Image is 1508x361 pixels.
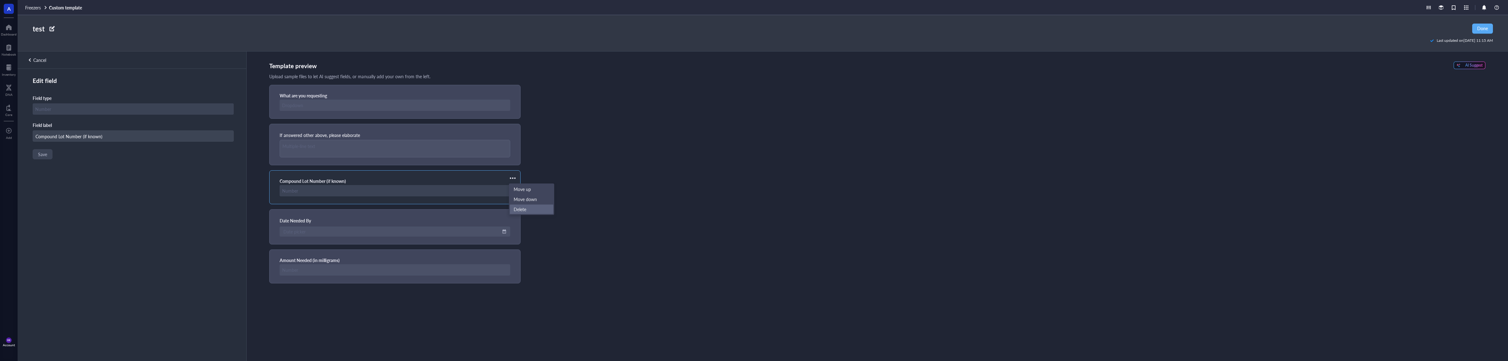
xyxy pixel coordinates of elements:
[2,63,16,76] a: Inventory
[2,42,16,56] a: Notebook
[7,339,10,342] span: RR
[33,76,234,85] div: Edit field
[269,62,317,70] div: Template preview
[25,4,41,11] span: Freezers
[514,196,549,203] span: Move down
[2,52,16,56] div: Notebook
[25,5,48,10] a: Freezers
[283,228,306,235] div: Date picker
[33,57,46,63] div: Cancel
[5,83,13,96] a: DNA
[280,257,340,263] div: Amount Needed (in milligrams)
[33,149,52,159] button: Save
[1465,63,1483,68] span: AI Suggest
[6,136,12,139] div: Add
[5,113,12,117] div: Core
[33,95,52,101] div: Field type
[49,5,83,10] a: Custom template
[33,23,45,34] div: test
[2,73,16,76] div: Inventory
[1,22,17,36] a: Dashboard
[7,5,11,13] span: A
[280,93,327,98] div: What are you requesting
[280,217,510,224] div: Date Needed By
[269,73,1485,80] div: Upload sample files to let AI suggest fields, or manually add your own from the left.
[514,206,549,213] span: Delete
[5,103,12,117] a: Core
[280,132,360,139] div: If answered other above, please elaborate
[514,186,549,193] span: Move up
[1454,62,1485,69] button: AI Suggest
[5,93,13,96] div: DNA
[1472,24,1493,34] button: Done
[280,178,346,184] div: Compound Lot Number (if known)
[1,32,17,36] div: Dashboard
[1430,38,1493,43] div: Last updated on [DATE] 11:15 AM
[1477,26,1488,31] span: Done
[3,343,15,347] div: Account
[33,122,52,128] div: Field label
